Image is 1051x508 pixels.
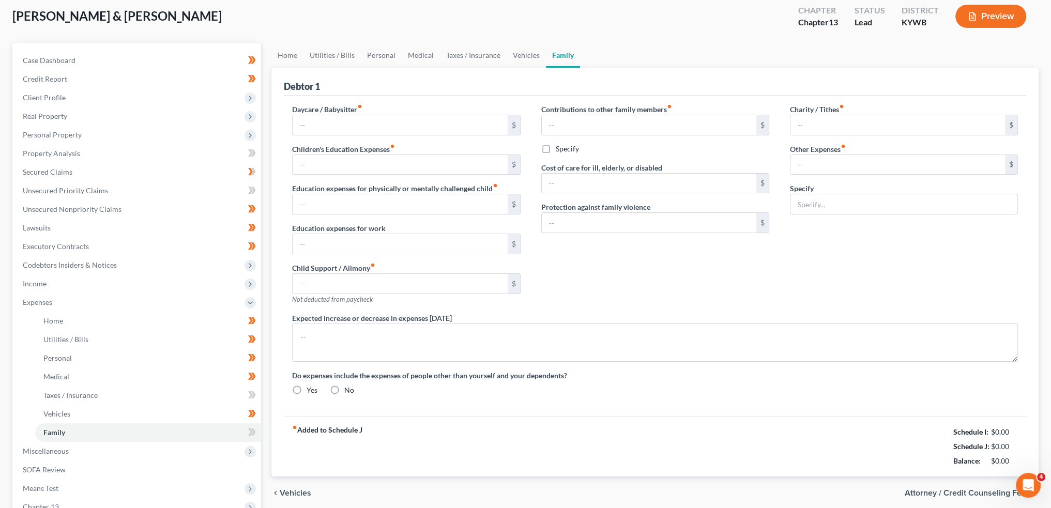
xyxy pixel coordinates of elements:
[508,234,520,254] div: $
[292,183,498,194] label: Education expenses for physically or mentally challenged child
[790,144,846,155] label: Other Expenses
[541,162,662,173] label: Cost of care for ill, elderly, or disabled
[507,43,546,68] a: Vehicles
[35,349,261,367] a: Personal
[292,425,297,430] i: fiber_manual_record
[991,427,1018,437] div: $0.00
[271,489,280,497] i: chevron_left
[1037,473,1045,481] span: 4
[292,144,395,155] label: Children's Education Expenses
[35,367,261,386] a: Medical
[829,17,838,27] span: 13
[280,489,311,497] span: Vehicles
[991,456,1018,466] div: $0.00
[271,43,303,68] a: Home
[1005,155,1017,175] div: $
[841,144,846,149] i: fiber_manual_record
[14,219,261,237] a: Lawsuits
[855,17,885,28] div: Lead
[43,391,98,399] span: Taxes / Insurance
[790,183,814,194] label: Specify
[370,263,375,268] i: fiber_manual_record
[905,489,1030,497] span: Attorney / Credit Counseling Fees
[902,17,939,28] div: KYWB
[1005,115,1017,135] div: $
[790,104,844,115] label: Charity / Tithes
[991,441,1018,452] div: $0.00
[292,104,362,115] label: Daycare / Babysitter
[756,174,769,193] div: $
[667,104,672,109] i: fiber_manual_record
[756,213,769,233] div: $
[14,70,261,88] a: Credit Report
[390,144,395,149] i: fiber_manual_record
[23,447,69,455] span: Miscellaneous
[293,274,507,294] input: --
[23,242,89,251] span: Executory Contracts
[756,115,769,135] div: $
[14,200,261,219] a: Unsecured Nonpriority Claims
[43,372,69,381] span: Medical
[23,205,121,213] span: Unsecured Nonpriority Claims
[14,144,261,163] a: Property Analysis
[35,330,261,349] a: Utilities / Bills
[14,460,261,479] a: SOFA Review
[357,104,362,109] i: fiber_manual_record
[23,74,67,83] span: Credit Report
[35,312,261,330] a: Home
[292,263,375,273] label: Child Support / Alimony
[307,385,317,395] label: Yes
[293,115,507,135] input: --
[1016,473,1041,498] iframe: Intercom live chat
[508,194,520,214] div: $
[953,442,989,451] strong: Schedule J:
[293,194,507,214] input: --
[293,234,507,254] input: --
[43,428,65,437] span: Family
[292,313,452,324] label: Expected increase or decrease in expenses [DATE]
[556,144,579,154] label: Specify
[790,155,1005,175] input: --
[43,316,63,325] span: Home
[839,104,844,109] i: fiber_manual_record
[493,183,498,188] i: fiber_manual_record
[14,163,261,181] a: Secured Claims
[23,484,58,492] span: Means Test
[14,181,261,200] a: Unsecured Priority Claims
[292,425,362,468] strong: Added to Schedule J
[508,115,520,135] div: $
[292,223,386,234] label: Education expenses for work
[23,279,47,288] span: Income
[23,112,67,120] span: Real Property
[271,489,311,497] button: chevron_left Vehicles
[23,186,108,195] span: Unsecured Priority Claims
[798,5,838,17] div: Chapter
[23,93,66,102] span: Client Profile
[14,237,261,256] a: Executory Contracts
[35,405,261,423] a: Vehicles
[541,104,672,115] label: Contributions to other family members
[790,194,1017,214] input: Specify...
[23,260,117,269] span: Codebtors Insiders & Notices
[293,155,507,175] input: --
[43,353,72,362] span: Personal
[292,370,1018,381] label: Do expenses include the expenses of people other than yourself and your dependents?
[790,115,1005,135] input: --
[292,295,373,303] span: Not deducted from paycheck
[546,43,580,68] a: Family
[23,149,80,158] span: Property Analysis
[23,298,52,306] span: Expenses
[303,43,361,68] a: Utilities / Bills
[23,223,51,232] span: Lawsuits
[43,335,88,344] span: Utilities / Bills
[35,423,261,442] a: Family
[284,80,320,93] div: Debtor 1
[508,155,520,175] div: $
[902,5,939,17] div: District
[23,56,75,65] span: Case Dashboard
[12,8,222,23] span: [PERSON_NAME] & [PERSON_NAME]
[955,5,1026,28] button: Preview
[14,51,261,70] a: Case Dashboard
[542,213,756,233] input: --
[541,202,650,212] label: Protection against family violence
